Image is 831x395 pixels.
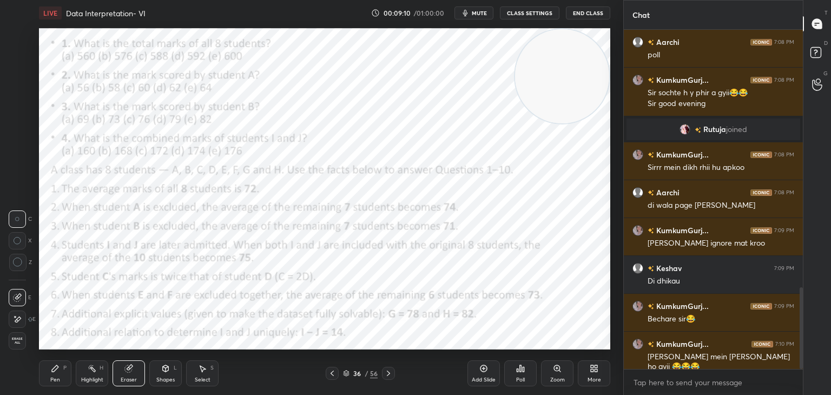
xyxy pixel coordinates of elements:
div: Eraser [121,377,137,383]
div: 36 [352,370,362,377]
img: no-rating-badge.077c3623.svg [648,304,654,310]
button: End Class [566,6,610,19]
h6: Aarchi [654,187,680,198]
img: 33403831a00e428f91c4275927c7da5e.jpg [632,75,643,85]
img: iconic-dark.1390631f.png [750,189,772,196]
img: iconic-dark.1390631f.png [750,39,772,45]
img: no-rating-badge.077c3623.svg [648,266,654,272]
div: Pen [50,377,60,383]
div: 7:08 PM [774,189,794,196]
div: 7:09 PM [774,303,794,310]
p: G [823,69,828,77]
div: C [9,210,32,228]
p: D [824,39,828,47]
h6: KumkumGurj... [654,300,709,312]
div: di wala page [PERSON_NAME] [648,200,794,211]
div: Select [195,377,210,383]
div: Z [9,254,32,271]
div: grid [624,30,803,370]
button: CLASS SETTINGS [500,6,559,19]
h6: Keshav [654,262,682,274]
div: 7:10 PM [775,341,794,347]
div: 7:08 PM [774,77,794,83]
img: 06a4070d03724fcd8bde81a81ab455ff.jpg [680,124,690,135]
div: P [63,365,67,371]
div: Shapes [156,377,175,383]
img: no-rating-badge.077c3623.svg [648,40,654,45]
div: Zoom [550,377,565,383]
div: Sir good evening [648,98,794,109]
div: E [9,311,36,328]
div: Highlight [81,377,103,383]
img: 33403831a00e428f91c4275927c7da5e.jpg [632,339,643,350]
img: no-rating-badge.077c3623.svg [648,228,654,234]
img: 33403831a00e428f91c4275927c7da5e.jpg [632,149,643,160]
img: no-rating-badge.077c3623.svg [648,152,654,158]
p: T [825,9,828,17]
div: E [9,289,31,306]
img: 33403831a00e428f91c4275927c7da5e.jpg [632,225,643,236]
div: More [588,377,601,383]
img: default.png [632,187,643,198]
div: 7:08 PM [774,152,794,158]
span: Rutuja [703,125,726,134]
img: no-rating-badge.077c3623.svg [648,77,654,83]
img: no-rating-badge.077c3623.svg [648,190,654,196]
img: 33403831a00e428f91c4275927c7da5e.jpg [632,301,643,312]
div: L [174,365,177,371]
h6: KumkumGurj... [654,225,709,236]
div: X [9,232,32,249]
img: iconic-dark.1390631f.png [750,77,772,83]
div: 7:09 PM [774,227,794,234]
div: [PERSON_NAME] mein [PERSON_NAME] ho gyii 😂😂😂 [648,352,794,372]
div: [PERSON_NAME] ignore mat kroo [648,238,794,249]
h6: KumkumGurj... [654,149,709,160]
h6: Aarchi [654,36,680,48]
div: 56 [370,368,378,378]
div: 7:09 PM [774,265,794,272]
span: Erase all [9,337,25,345]
div: LIVE [39,6,62,19]
div: 7:08 PM [774,39,794,45]
div: poll [648,50,794,61]
div: Sirrr mein dikh rhii hu apkoo [648,162,794,173]
img: iconic-dark.1390631f.png [751,341,773,347]
p: Chat [624,1,658,29]
div: Bechare sir😂 [648,314,794,325]
span: mute [472,9,487,17]
h6: KumkumGurj... [654,74,709,85]
img: iconic-dark.1390631f.png [750,303,772,310]
img: default.png [632,37,643,48]
span: joined [726,125,747,134]
img: iconic-dark.1390631f.png [750,152,772,158]
img: iconic-dark.1390631f.png [750,227,772,234]
h4: Data Interpretation- VI [66,8,146,18]
div: Poll [516,377,525,383]
div: Sir sochte h y phir a gyii😂😂 [648,88,794,98]
div: / [365,370,368,377]
div: Add Slide [472,377,496,383]
button: mute [454,6,493,19]
img: no-rating-badge.077c3623.svg [648,341,654,347]
div: H [100,365,103,371]
img: default.png [632,263,643,274]
div: S [210,365,214,371]
h6: KumkumGurj... [654,338,709,350]
img: no-rating-badge.077c3623.svg [695,127,701,133]
div: Di dhikau [648,276,794,287]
